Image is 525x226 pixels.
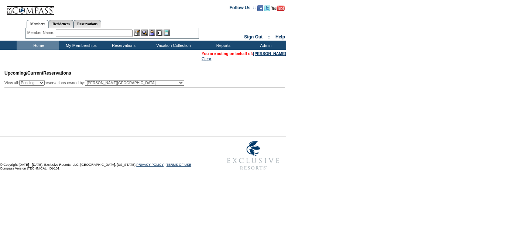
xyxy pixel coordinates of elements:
img: Become our fan on Facebook [257,5,263,11]
img: Impersonate [149,30,155,36]
a: Residences [49,20,73,28]
span: Upcoming/Current [4,71,43,76]
img: Reservations [156,30,162,36]
a: PRIVACY POLICY [136,163,164,167]
td: Follow Us :: [230,4,256,13]
img: Exclusive Resorts [220,137,286,174]
span: You are acting on behalf of: [202,51,286,56]
span: :: [268,34,271,40]
a: Become our fan on Facebook [257,7,263,12]
div: View all: reservations owned by: [4,80,188,86]
td: Vacation Collection [144,41,201,50]
td: Reports [201,41,244,50]
a: Clear [202,56,211,61]
img: Follow us on Twitter [264,5,270,11]
a: Follow us on Twitter [264,7,270,12]
a: Sign Out [244,34,262,40]
td: My Memberships [59,41,102,50]
td: Admin [244,41,286,50]
a: TERMS OF USE [167,163,192,167]
td: Reservations [102,41,144,50]
a: Subscribe to our YouTube Channel [271,7,285,12]
td: Home [17,41,59,50]
a: Reservations [73,20,101,28]
a: Help [275,34,285,40]
div: Member Name: [27,30,56,36]
img: b_calculator.gif [164,30,170,36]
img: Subscribe to our YouTube Channel [271,6,285,11]
span: Reservations [4,71,71,76]
a: [PERSON_NAME] [253,51,286,56]
a: Members [27,20,49,28]
img: b_edit.gif [134,30,140,36]
img: View [141,30,148,36]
